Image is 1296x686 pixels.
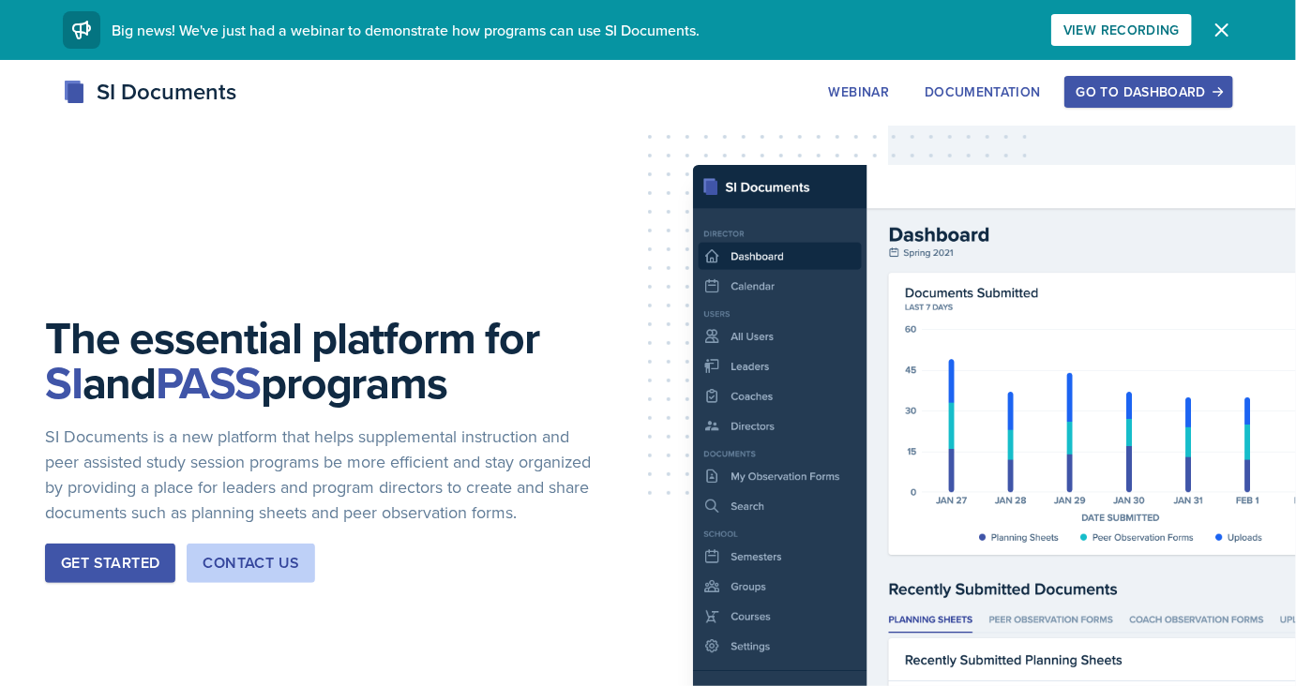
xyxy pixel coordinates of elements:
[61,552,159,574] div: Get Started
[817,76,901,108] button: Webinar
[63,75,236,109] div: SI Documents
[1051,14,1192,46] button: View Recording
[1064,76,1233,108] button: Go to Dashboard
[187,544,315,583] button: Contact Us
[925,84,1041,99] div: Documentation
[1077,84,1221,99] div: Go to Dashboard
[912,76,1053,108] button: Documentation
[45,544,175,583] button: Get Started
[1063,22,1180,37] div: View Recording
[112,20,700,40] span: Big news! We've just had a webinar to demonstrate how programs can use SI Documents.
[829,84,889,99] div: Webinar
[203,552,299,574] div: Contact Us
